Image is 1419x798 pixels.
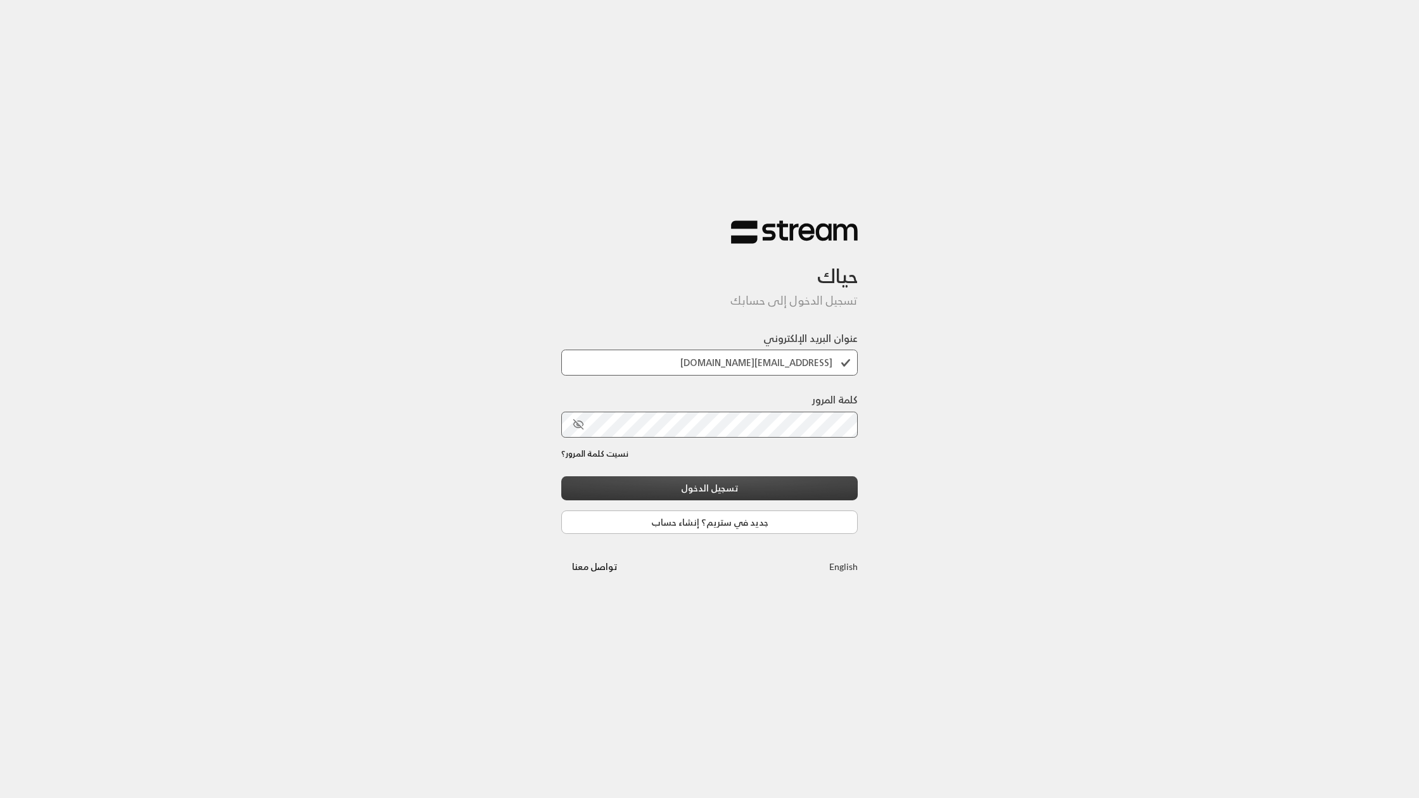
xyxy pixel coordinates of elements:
[561,510,858,534] a: جديد في ستريم؟ إنشاء حساب
[829,555,858,578] a: English
[763,331,858,346] label: عنوان البريد الإلكتروني
[561,448,628,460] a: نسيت كلمة المرور؟
[561,244,858,288] h3: حياك
[561,294,858,308] h5: تسجيل الدخول إلى حسابك
[561,555,628,578] button: تواصل معنا
[812,392,858,407] label: كلمة المرور
[731,220,858,244] img: Stream Logo
[568,414,589,435] button: toggle password visibility
[561,476,858,500] button: تسجيل الدخول
[561,559,628,574] a: تواصل معنا
[561,350,858,376] input: اكتب بريدك الإلكتروني هنا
